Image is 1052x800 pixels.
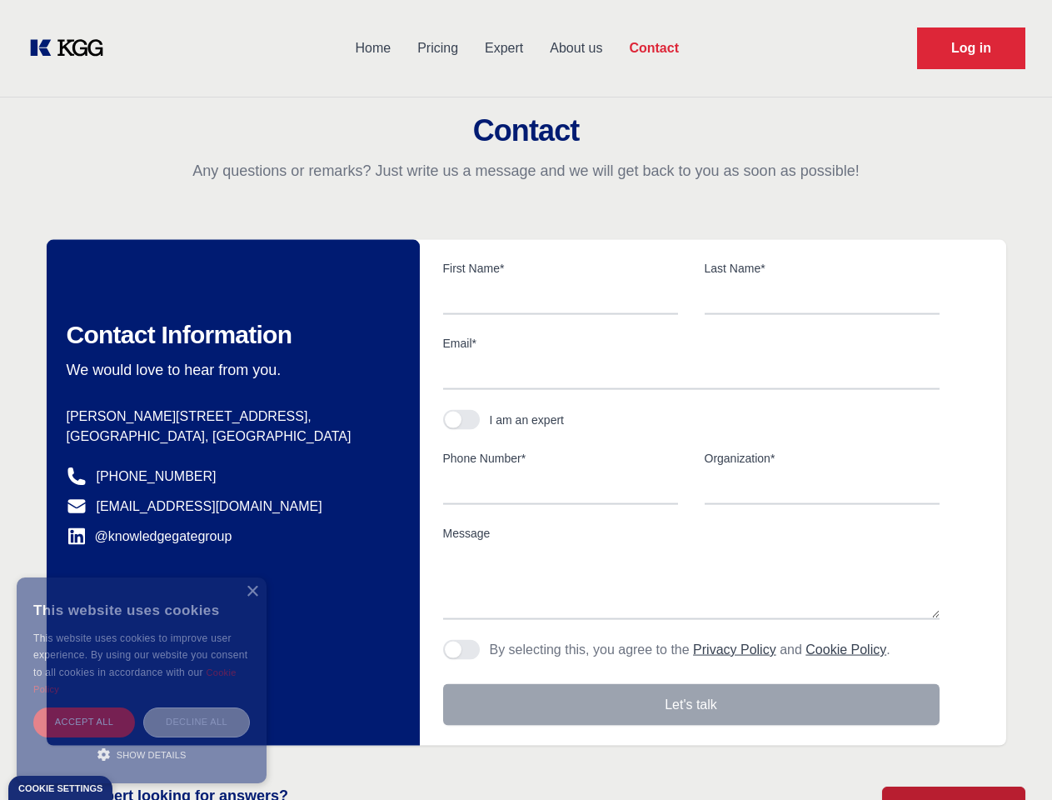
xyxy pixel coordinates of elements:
[97,467,217,487] a: [PHONE_NUMBER]
[67,360,393,380] p: We would love to hear from you.
[490,412,565,428] div: I am an expert
[117,750,187,760] span: Show details
[969,720,1052,800] iframe: Chat Widget
[917,27,1025,69] a: Request Demo
[805,642,886,657] a: Cookie Policy
[33,746,250,762] div: Show details
[404,27,471,70] a: Pricing
[67,527,232,547] a: @knowledgegategroup
[20,114,1032,147] h2: Contact
[342,27,404,70] a: Home
[67,427,393,447] p: [GEOGRAPHIC_DATA], [GEOGRAPHIC_DATA]
[20,161,1032,181] p: Any questions or remarks? Just write us a message and we will get back to you as soon as possible!
[490,640,890,660] p: By selecting this, you agree to the and .
[443,450,678,467] label: Phone Number*
[33,590,250,630] div: This website uses cookies
[27,35,117,62] a: KOL Knowledge Platform: Talk to Key External Experts (KEE)
[443,525,940,542] label: Message
[143,707,250,737] div: Decline all
[705,260,940,277] label: Last Name*
[33,632,247,678] span: This website uses cookies to improve user experience. By using our website you consent to all coo...
[246,586,258,598] div: Close
[443,684,940,726] button: Let's talk
[536,27,616,70] a: About us
[705,450,940,467] label: Organization*
[67,407,393,427] p: [PERSON_NAME][STREET_ADDRESS],
[18,784,102,793] div: Cookie settings
[693,642,776,657] a: Privacy Policy
[67,320,393,350] h2: Contact Information
[443,260,678,277] label: First Name*
[33,707,135,737] div: Accept all
[443,335,940,352] label: Email*
[616,27,692,70] a: Contact
[97,497,322,517] a: [EMAIL_ADDRESS][DOMAIN_NAME]
[33,667,237,694] a: Cookie Policy
[471,27,536,70] a: Expert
